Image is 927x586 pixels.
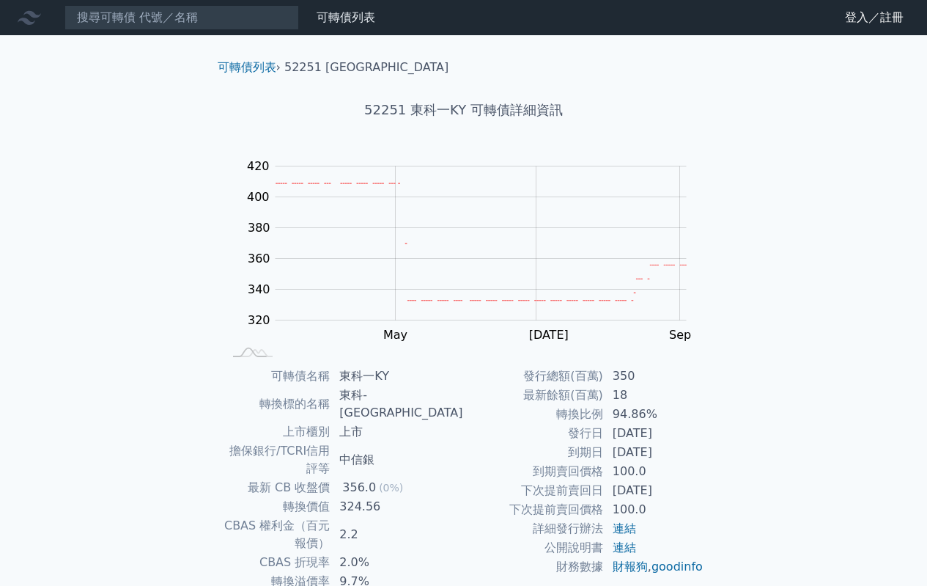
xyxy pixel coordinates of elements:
tspan: 320 [248,313,270,327]
td: [DATE] [604,443,704,462]
td: 發行總額(百萬) [464,367,604,386]
td: 最新 CB 收盤價 [224,478,331,497]
td: 轉換比例 [464,405,604,424]
tspan: Sep [669,328,691,342]
tspan: May [383,328,407,342]
td: 18 [604,386,704,405]
h1: 52251 東科一KY 可轉債詳細資訊 [206,100,722,120]
td: 2.2 [330,516,463,553]
a: 連結 [613,521,636,535]
td: [DATE] [604,481,704,500]
td: 100.0 [604,500,704,519]
td: 轉換標的名稱 [224,386,331,422]
a: 連結 [613,541,636,554]
a: 可轉債列表 [317,10,375,24]
td: 財務數據 [464,557,604,576]
td: 到期賣回價格 [464,462,604,481]
td: 下次提前賣回日 [464,481,604,500]
td: , [604,557,704,576]
a: 登入／註冊 [833,6,915,29]
td: 350 [604,367,704,386]
li: › [218,59,281,76]
g: Chart [240,159,709,342]
td: 100.0 [604,462,704,481]
td: 324.56 [330,497,463,516]
tspan: 380 [248,221,270,235]
td: 擔保銀行/TCRI信用評等 [224,442,331,478]
td: 到期日 [464,443,604,462]
g: Series [276,183,686,301]
li: 52251 [GEOGRAPHIC_DATA] [284,59,448,76]
td: 發行日 [464,424,604,443]
td: 詳細發行辦法 [464,519,604,538]
td: 下次提前賣回價格 [464,500,604,519]
td: 轉換價值 [224,497,331,516]
td: 公開說明書 [464,538,604,557]
td: 東科-[GEOGRAPHIC_DATA] [330,386,463,422]
tspan: 360 [248,252,270,265]
tspan: [DATE] [529,328,569,342]
tspan: 420 [247,159,270,173]
td: 中信銀 [330,442,463,478]
input: 搜尋可轉債 代號／名稱 [64,5,299,30]
tspan: 340 [248,282,270,296]
div: 356.0 [339,479,379,497]
td: 94.86% [604,405,704,424]
td: 上市櫃別 [224,422,331,442]
span: (0%) [379,482,403,494]
td: 可轉債名稱 [224,367,331,386]
a: 可轉債列表 [218,60,276,74]
a: goodinfo [651,560,703,574]
td: 東科一KY [330,367,463,386]
tspan: 400 [247,190,270,204]
td: [DATE] [604,424,704,443]
td: 上市 [330,422,463,442]
td: CBAS 折現率 [224,553,331,572]
td: 最新餘額(百萬) [464,386,604,405]
td: 2.0% [330,553,463,572]
td: CBAS 權利金（百元報價） [224,516,331,553]
a: 財報狗 [613,560,648,574]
